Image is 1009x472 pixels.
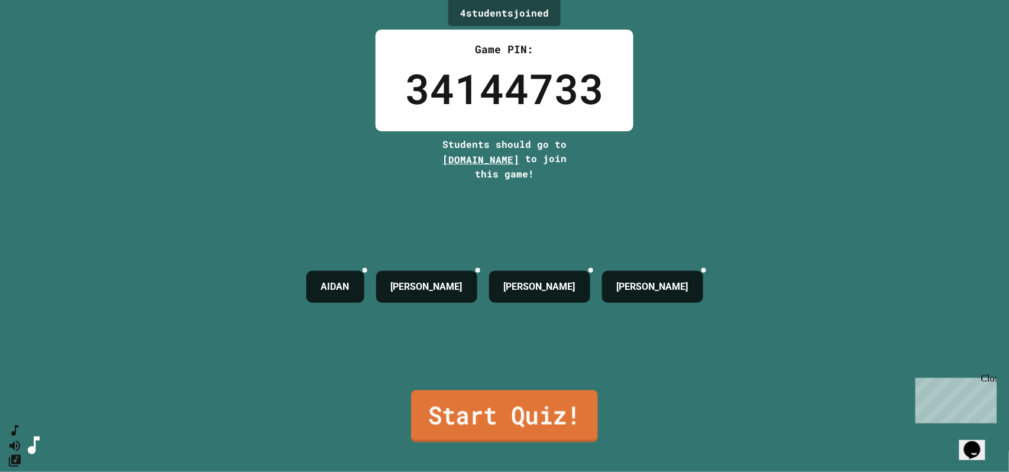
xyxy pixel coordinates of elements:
iframe: chat widget [959,425,997,460]
div: 34144733 [405,57,604,119]
h4: [PERSON_NAME] [391,280,463,294]
a: Start Quiz! [411,390,598,442]
iframe: chat widget [911,373,997,423]
div: Game PIN: [405,41,604,57]
button: SpeedDial basic example [8,423,22,438]
h4: [PERSON_NAME] [504,280,575,294]
div: Students should go to to join this game! [431,137,578,181]
div: Chat with us now!Close [5,5,82,75]
span: [DOMAIN_NAME] [442,153,519,166]
h4: [PERSON_NAME] [617,280,688,294]
h4: AIDAN [321,280,350,294]
button: Change Music [8,453,22,468]
button: Mute music [8,438,22,453]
